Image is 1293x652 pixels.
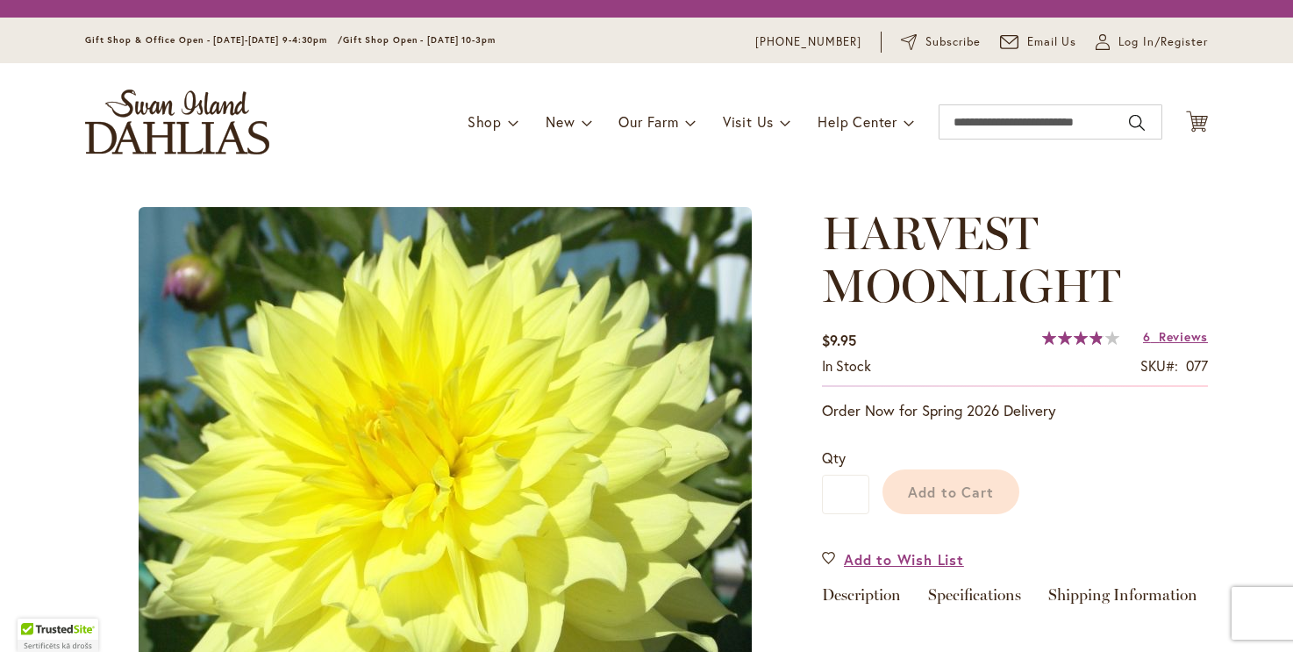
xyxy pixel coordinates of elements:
[822,356,871,376] div: Availability
[343,34,496,46] span: Gift Shop Open - [DATE] 10-3pm
[1096,33,1208,51] a: Log In/Register
[1143,328,1208,345] a: 6 Reviews
[1118,33,1208,51] span: Log In/Register
[822,331,856,349] span: $9.95
[1042,331,1119,345] div: 77%
[822,587,901,613] a: Description
[818,112,897,131] span: Help Center
[822,587,1208,613] div: Detailed Product Info
[1159,328,1208,345] span: Reviews
[822,400,1208,421] p: Order Now for Spring 2026 Delivery
[85,90,269,154] a: store logo
[901,33,981,51] a: Subscribe
[468,112,502,131] span: Shop
[755,33,861,51] a: [PHONE_NUMBER]
[1000,33,1077,51] a: Email Us
[1027,33,1077,51] span: Email Us
[822,205,1120,313] span: HARVEST MOONLIGHT
[1140,356,1178,375] strong: SKU
[925,33,981,51] span: Subscribe
[1129,109,1145,137] button: Search
[822,448,846,467] span: Qty
[546,112,575,131] span: New
[618,112,678,131] span: Our Farm
[1143,328,1151,345] span: 6
[85,34,343,46] span: Gift Shop & Office Open - [DATE]-[DATE] 9-4:30pm /
[822,549,964,570] a: Add to Wish List
[1186,356,1208,376] div: 077
[928,587,1021,613] a: Specifications
[844,549,964,570] span: Add to Wish List
[822,356,871,375] span: In stock
[1048,587,1197,613] a: Shipping Information
[18,619,98,652] div: TrustedSite Certified
[723,112,774,131] span: Visit Us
